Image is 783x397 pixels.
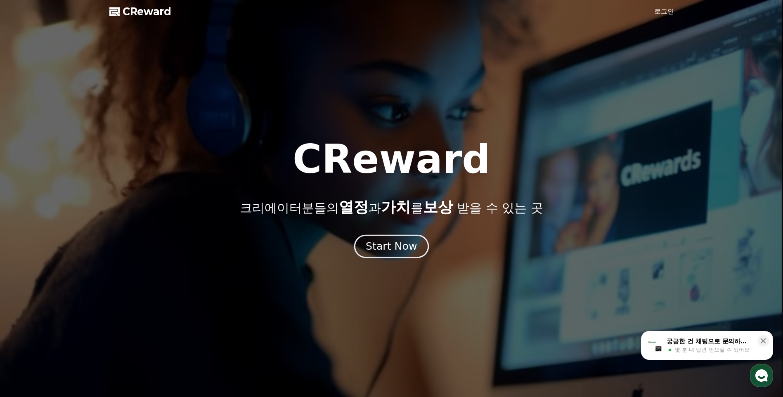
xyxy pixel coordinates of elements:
[654,7,674,17] a: 로그인
[2,262,54,282] a: 홈
[354,235,429,258] button: Start Now
[339,198,369,215] span: 열정
[423,198,453,215] span: 보상
[76,274,85,281] span: 대화
[106,262,158,282] a: 설정
[356,243,427,251] a: Start Now
[128,274,137,281] span: 설정
[123,5,171,18] span: CReward
[293,139,490,179] h1: CReward
[381,198,411,215] span: 가치
[54,262,106,282] a: 대화
[366,239,417,253] div: Start Now
[109,5,171,18] a: CReward
[240,199,543,215] p: 크리에이터분들의 과 를 받을 수 있는 곳
[26,274,31,281] span: 홈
